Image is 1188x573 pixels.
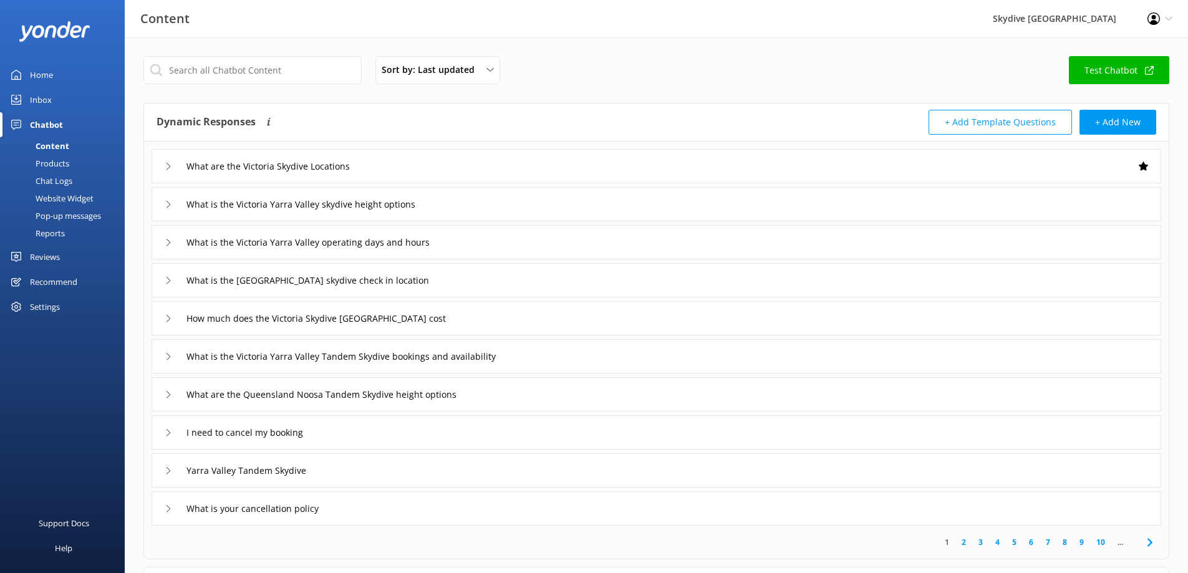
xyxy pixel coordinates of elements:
[7,155,125,172] a: Products
[1079,110,1156,135] button: + Add New
[1040,536,1056,548] a: 7
[7,224,65,242] div: Reports
[7,224,125,242] a: Reports
[30,87,52,112] div: Inbox
[55,536,72,561] div: Help
[30,294,60,319] div: Settings
[30,112,63,137] div: Chatbot
[1069,56,1169,84] a: Test Chatbot
[1056,536,1073,548] a: 8
[7,137,69,155] div: Content
[39,511,89,536] div: Support Docs
[955,536,972,548] a: 2
[1073,536,1090,548] a: 9
[382,63,482,77] span: Sort by: Last updated
[1090,536,1111,548] a: 10
[7,137,125,155] a: Content
[7,172,72,190] div: Chat Logs
[140,9,190,29] h3: Content
[7,207,101,224] div: Pop-up messages
[972,536,989,548] a: 3
[30,244,60,269] div: Reviews
[7,207,125,224] a: Pop-up messages
[30,269,77,294] div: Recommend
[1023,536,1040,548] a: 6
[1006,536,1023,548] a: 5
[939,536,955,548] a: 1
[7,190,125,207] a: Website Widget
[7,172,125,190] a: Chat Logs
[989,536,1006,548] a: 4
[929,110,1072,135] button: + Add Template Questions
[7,190,94,207] div: Website Widget
[157,110,256,135] h4: Dynamic Responses
[1111,536,1129,548] span: ...
[143,56,362,84] input: Search all Chatbot Content
[19,21,90,42] img: yonder-white-logo.png
[30,62,53,87] div: Home
[7,155,69,172] div: Products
